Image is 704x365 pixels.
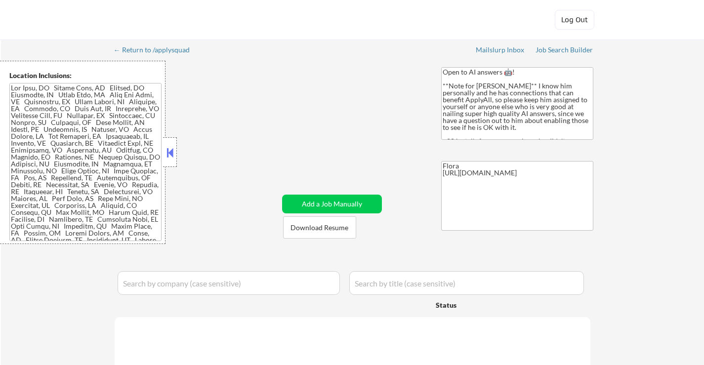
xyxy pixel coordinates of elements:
div: ← Return to /applysquad [114,46,199,53]
div: Location Inclusions: [9,71,162,81]
div: Job Search Builder [536,46,593,53]
button: Download Resume [283,216,356,239]
div: Mailslurp Inbox [476,46,525,53]
button: Add a Job Manually [282,195,382,213]
input: Search by title (case sensitive) [349,271,584,295]
div: Status [436,296,521,314]
a: Job Search Builder [536,46,593,56]
a: Mailslurp Inbox [476,46,525,56]
button: Log Out [555,10,594,30]
input: Search by company (case sensitive) [118,271,340,295]
a: ← Return to /applysquad [114,46,199,56]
